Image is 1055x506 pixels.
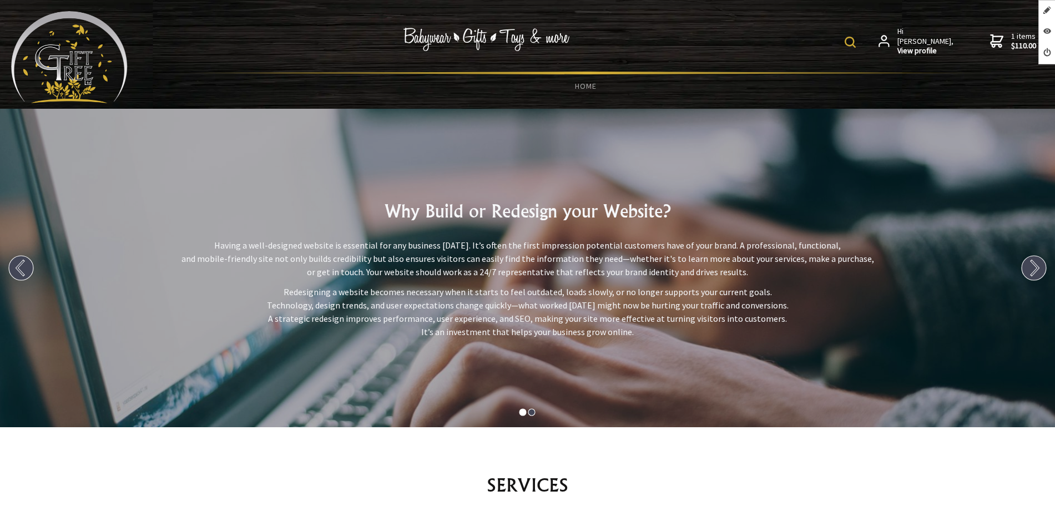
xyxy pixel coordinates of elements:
[403,28,569,51] img: Babywear - Gifts - Toys & more
[153,74,1019,98] a: HOME
[897,46,955,56] strong: View profile
[1011,31,1036,51] span: 1 items
[9,198,1046,224] h2: Why Build or Redesign your Website?
[1011,41,1036,51] strong: $110.00
[199,472,856,498] h2: SERVICES
[9,285,1046,338] p: Redesigning a website becomes necessary when it starts to feel outdated, loads slowly, or no long...
[897,27,955,56] span: Hi [PERSON_NAME],
[990,27,1036,56] a: 1 items$110.00
[9,239,1046,279] p: Having a well-designed website is essential for any business [DATE]. It’s often the first impress...
[11,11,128,103] img: Babyware - Gifts - Toys and more...
[879,27,955,56] a: Hi [PERSON_NAME],View profile
[845,37,856,48] img: product search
